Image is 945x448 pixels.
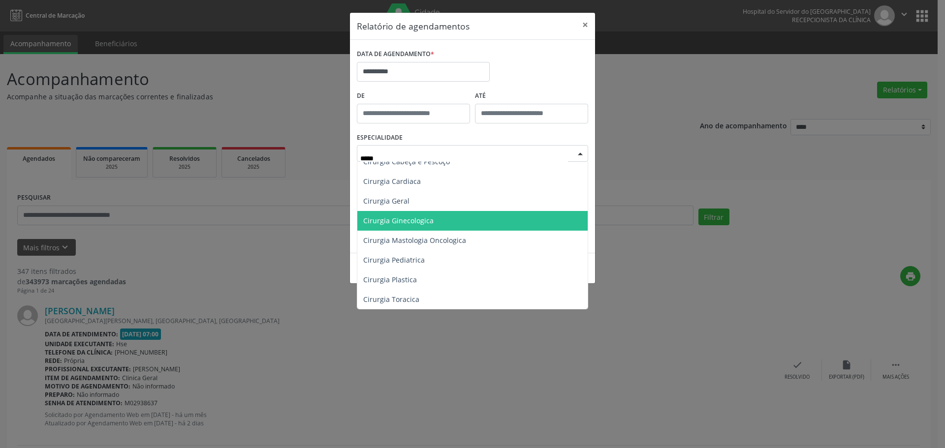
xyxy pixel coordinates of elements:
[363,177,421,186] span: Cirurgia Cardiaca
[357,20,470,32] h5: Relatório de agendamentos
[363,216,434,225] span: Cirurgia Ginecologica
[357,47,434,62] label: DATA DE AGENDAMENTO
[363,295,419,304] span: Cirurgia Toracica
[363,157,450,166] span: Cirurgia Cabeça e Pescoço
[357,89,470,104] label: De
[363,255,425,265] span: Cirurgia Pediatrica
[575,13,595,37] button: Close
[357,130,403,146] label: ESPECIALIDADE
[363,196,409,206] span: Cirurgia Geral
[363,236,466,245] span: Cirurgia Mastologia Oncologica
[475,89,588,104] label: ATÉ
[363,275,417,284] span: Cirurgia Plastica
